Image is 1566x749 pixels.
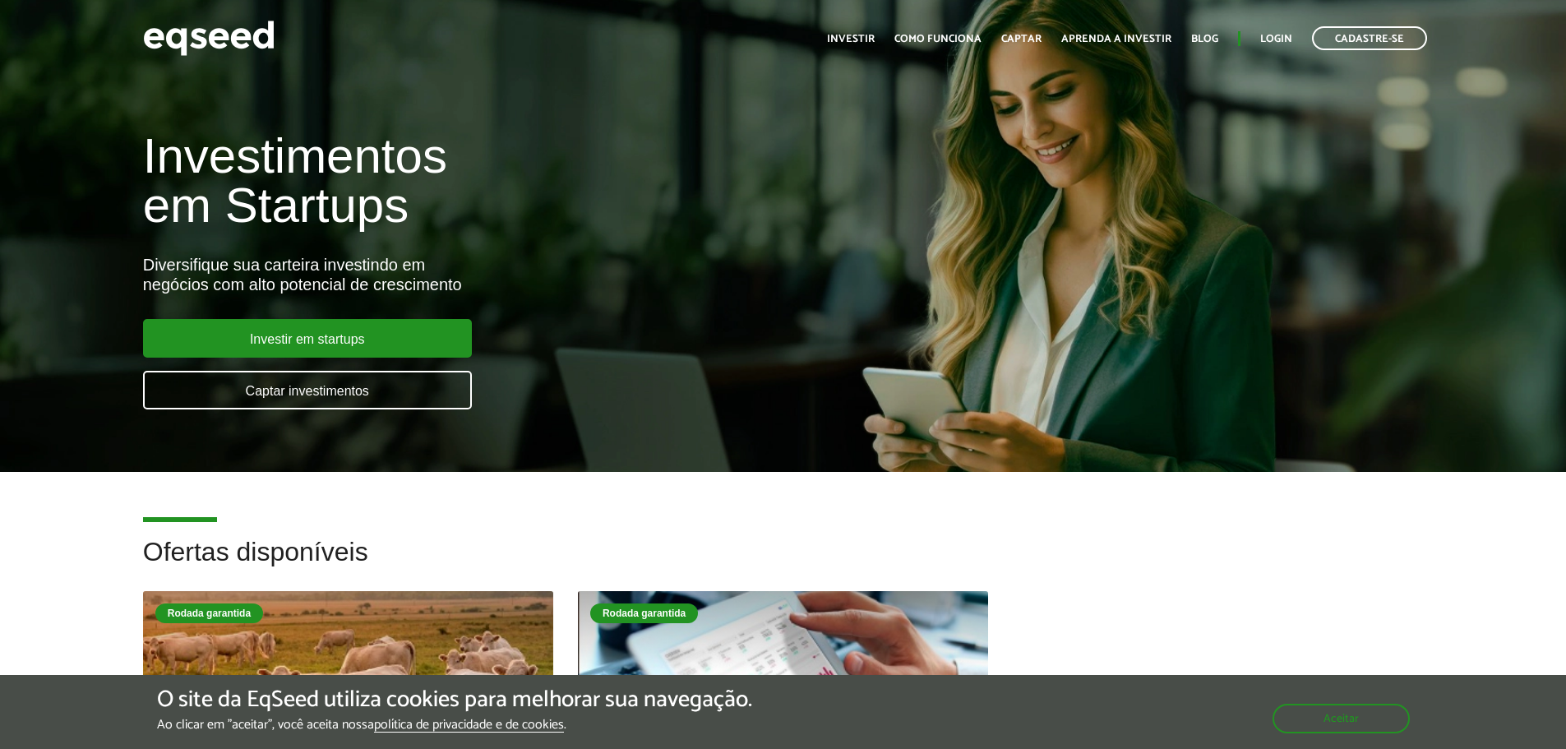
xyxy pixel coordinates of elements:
[157,717,752,733] p: Ao clicar em "aceitar", você aceita nossa .
[1061,34,1171,44] a: Aprenda a investir
[143,132,902,230] h1: Investimentos em Startups
[143,371,472,409] a: Captar investimentos
[157,687,752,713] h5: O site da EqSeed utiliza cookies para melhorar sua navegação.
[155,603,263,623] div: Rodada garantida
[143,16,275,60] img: EqSeed
[894,34,982,44] a: Como funciona
[143,319,472,358] a: Investir em startups
[374,719,564,733] a: política de privacidade e de cookies
[1191,34,1218,44] a: Blog
[143,255,902,294] div: Diversifique sua carteira investindo em negócios com alto potencial de crescimento
[1312,26,1427,50] a: Cadastre-se
[827,34,875,44] a: Investir
[1273,704,1410,733] button: Aceitar
[1260,34,1292,44] a: Login
[590,603,698,623] div: Rodada garantida
[1001,34,1042,44] a: Captar
[143,538,1424,591] h2: Ofertas disponíveis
